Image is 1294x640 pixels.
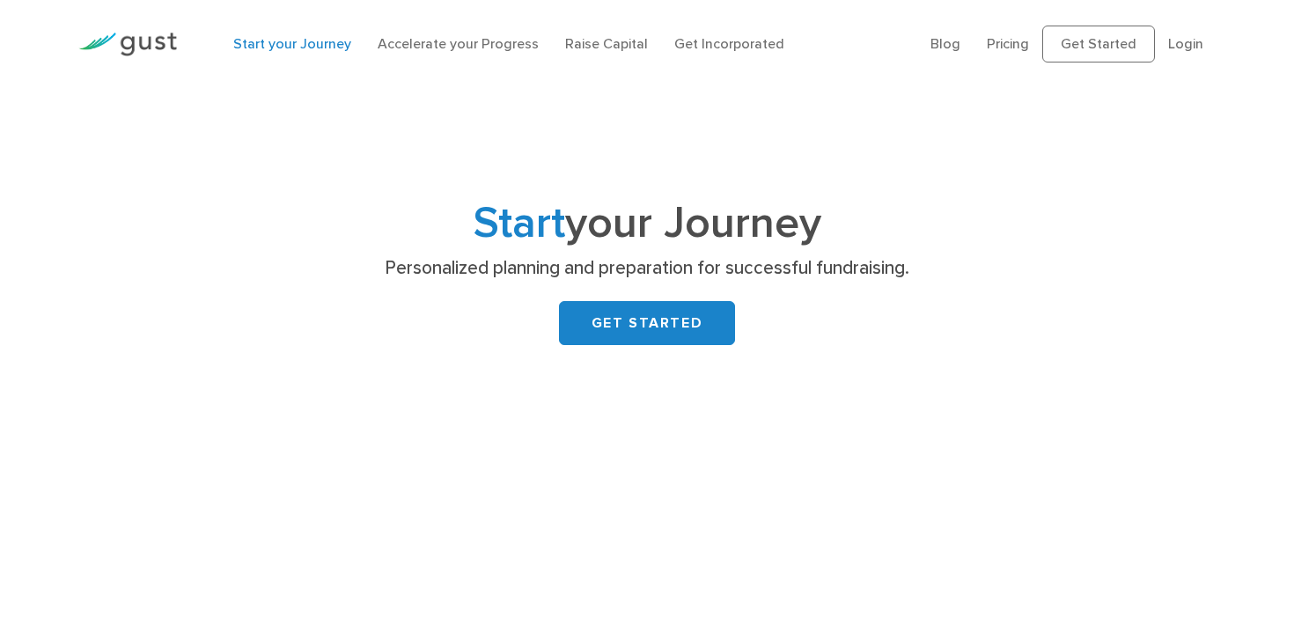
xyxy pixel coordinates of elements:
a: Blog [930,35,960,52]
a: Raise Capital [565,35,648,52]
span: Start [474,197,565,249]
a: Get Incorporated [674,35,784,52]
p: Personalized planning and preparation for successful fundraising. [306,256,989,281]
a: GET STARTED [559,301,735,345]
h1: your Journey [299,203,995,244]
a: Get Started [1042,26,1155,63]
img: Gust Logo [78,33,177,56]
a: Accelerate your Progress [378,35,539,52]
a: Pricing [987,35,1029,52]
a: Start your Journey [233,35,351,52]
a: Login [1168,35,1203,52]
